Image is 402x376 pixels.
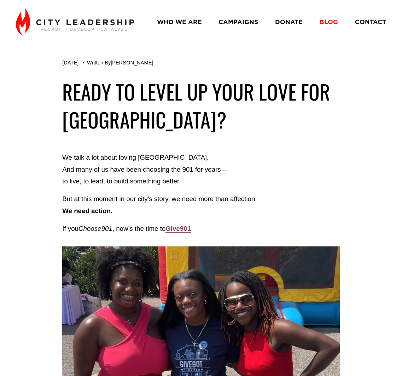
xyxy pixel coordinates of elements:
p: But at this moment in our city’s story, we need more than affection. [62,193,340,217]
img: City Leadership - Recruit. Develop. Catalyze. [16,8,134,36]
strong: We need action. [62,207,112,215]
em: Choose901 [78,225,112,232]
a: Give901 [165,225,191,232]
span: [DATE] [62,60,78,65]
a: [PERSON_NAME] [111,60,153,65]
div: Written By [87,60,153,66]
h1: Ready to level up your love for [GEOGRAPHIC_DATA]? [62,78,340,134]
a: CONTACT [355,16,386,28]
a: CAMPAIGNS [219,16,258,28]
a: WHO WE ARE [157,16,202,28]
p: We talk a lot about loving [GEOGRAPHIC_DATA]. And many of us have been choosing the 901 for years... [62,152,340,187]
p: If you , now’s the time to . [62,223,340,235]
a: BLOG [320,16,338,28]
a: DONATE [275,16,303,28]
